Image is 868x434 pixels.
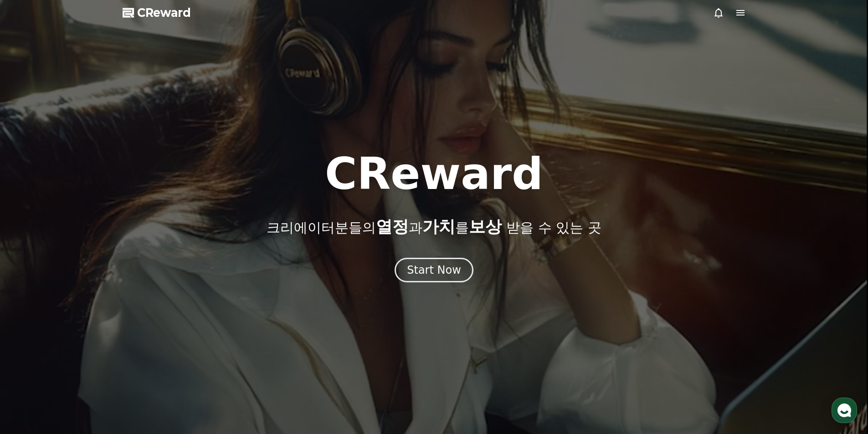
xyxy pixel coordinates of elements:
span: 보상 [469,217,502,236]
h1: CReward [325,152,543,196]
div: Start Now [407,263,461,277]
span: CReward [137,5,191,20]
a: Start Now [395,267,473,276]
button: Start Now [395,258,473,282]
span: 가치 [422,217,455,236]
p: 크리에이터분들의 과 를 받을 수 있는 곳 [267,218,601,236]
span: 열정 [376,217,409,236]
a: CReward [123,5,191,20]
